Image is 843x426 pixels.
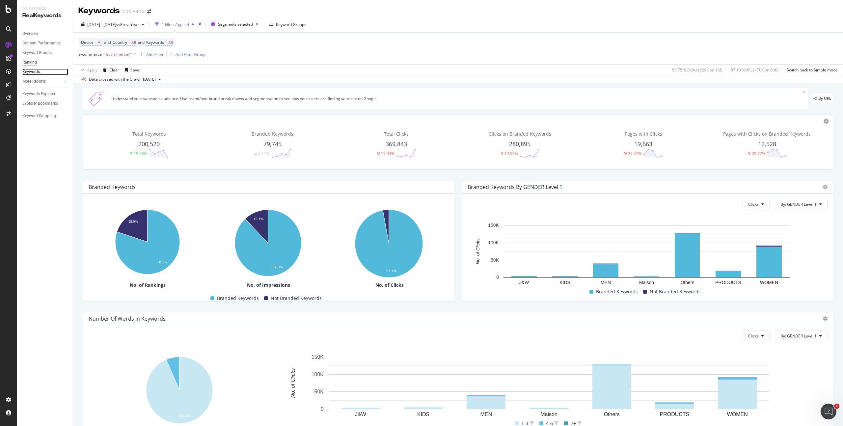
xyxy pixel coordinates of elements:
[660,412,690,417] text: PRODUCTS
[22,40,61,47] div: Content Performance
[89,184,136,190] div: Branded Keywords
[811,94,834,103] div: legacy label
[639,280,654,285] text: Maison
[468,222,825,287] svg: A chart.
[22,49,52,56] div: Keyword Groups
[625,131,662,137] span: Pages with Clicks
[22,78,46,85] div: More Reports
[22,100,58,107] div: Explorer Bookmarks
[715,280,741,285] text: PRODUCTS
[628,151,641,156] div: 27.57%
[78,19,147,30] button: [DATE] - [DATE]vsPrev. Year
[22,91,55,97] div: Keywords Explorer
[176,52,205,57] div: Add Filter Group
[22,78,62,85] a: More Reports
[321,407,324,412] text: 0
[128,40,130,45] span: =
[748,333,759,339] span: Clicks
[254,153,257,155] img: Equal
[752,151,765,156] div: 25.77%
[146,40,164,45] span: Keywords
[273,265,283,269] text: 87.9%
[540,412,557,417] text: Maison
[290,368,296,398] text: No. of Clicks
[468,184,562,190] div: Branded Keywords By GENDER Level 1
[780,333,817,339] span: By: GENDER Level 1
[504,151,518,156] div: 17.93%
[480,412,492,417] text: MEN
[253,217,263,221] text: 12.1%
[22,113,56,120] div: Keyword Sampling
[98,38,102,47] span: All
[95,40,97,45] span: =
[271,294,322,302] span: Not Branded Keywords
[22,5,68,12] div: Analytics
[601,280,611,285] text: MEN
[834,404,839,409] span: 1
[312,355,324,360] text: 150K
[209,282,328,288] div: No. of Impressions
[100,65,119,75] button: Clear
[760,280,778,285] text: WOMEN
[780,201,817,207] span: By: GENDER Level 1
[122,65,139,75] button: Save
[386,269,396,273] text: 97.1%
[137,50,164,58] button: Add Filter
[312,372,324,377] text: 100K
[138,140,160,148] span: 200,520
[22,30,38,37] div: Overview
[491,257,499,263] text: 50K
[22,59,37,66] div: Ranking
[330,206,448,282] svg: A chart.
[417,412,429,417] text: KIDS
[179,413,190,418] text: 93.5%
[130,67,139,73] div: Save
[138,40,145,45] span: and
[650,288,701,296] span: Not Branded Keywords
[22,12,68,19] div: RealKeywords
[274,354,824,419] svg: A chart.
[87,22,116,27] span: [DATE] - [DATE]
[821,404,836,419] iframe: Intercom live chat
[157,260,167,264] text: 80.1%
[162,22,189,27] div: 1 Filter Applied
[103,51,105,57] span: =
[22,68,40,75] div: Keywords
[743,331,770,341] button: Clicks
[197,21,203,28] div: times
[519,280,529,285] text: J&W
[111,96,802,101] div: Understand your website's audience. Use brand/non-brand break downs and segmentation to see how y...
[78,5,120,16] div: Keywords
[140,75,164,83] button: [DATE]
[89,282,207,288] div: No. of Rankings
[85,91,109,106] img: Xn5yXbTLC6GvtKIoinKAiP4Hm0QJ922KvQwAAAAASUVORK5CYII=
[78,51,102,57] span: e-commerce
[116,22,139,27] span: vs Prev. Year
[22,49,68,56] a: Keyword Groups
[209,206,327,280] svg: A chart.
[87,67,97,73] div: Apply
[147,9,151,14] div: arrow-right-arrow-left
[384,131,409,137] span: Total Clicks
[748,201,759,207] span: Clicks
[113,40,127,45] span: Country
[276,22,306,27] div: Keyword Groups
[89,76,140,82] div: Data crossed with the Crawl
[355,412,367,417] text: J&W
[22,30,68,37] a: Overview
[22,91,68,97] a: Keywords Explorer
[143,76,156,82] span: 2025 Sep. 5th
[634,140,652,148] span: 19,663
[89,206,206,278] div: A chart.
[267,19,309,30] button: Keyword Groups
[258,151,269,156] div: 4.11%
[758,140,776,148] span: 12,528
[488,240,499,245] text: 100K
[784,65,838,75] button: Switch back to Simple mode
[314,389,324,395] text: 50K
[22,59,68,66] a: Ranking
[81,40,94,45] span: Device
[134,151,147,156] div: 19.58%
